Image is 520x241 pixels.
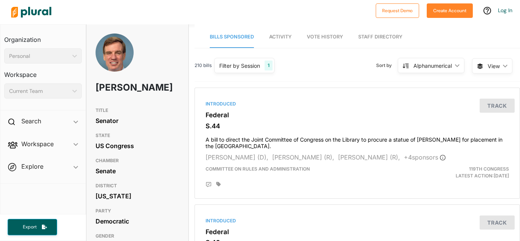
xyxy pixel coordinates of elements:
[8,219,57,235] button: Export
[9,87,69,95] div: Current Team
[206,217,509,224] div: Introduced
[96,156,179,165] h3: CHAMBER
[427,6,473,14] a: Create Account
[96,115,179,126] div: Senator
[210,34,254,40] span: Bills Sponsored
[376,62,398,69] span: Sort by
[265,61,273,70] div: 1
[96,165,179,177] div: Senate
[206,228,509,236] h3: Federal
[195,62,212,69] span: 210 bills
[96,106,179,115] h3: TITLE
[269,34,292,40] span: Activity
[206,182,212,188] div: Add Position Statement
[9,52,69,60] div: Personal
[18,224,42,230] span: Export
[358,26,402,48] a: Staff Directory
[498,7,512,14] a: Log In
[96,215,179,227] div: Democratic
[96,231,179,241] h3: GENDER
[210,26,254,48] a: Bills Sponsored
[96,131,179,140] h3: STATE
[480,99,515,113] button: Track
[21,117,41,125] h2: Search
[96,76,146,99] h1: [PERSON_NAME]
[338,153,400,161] span: [PERSON_NAME] (R),
[376,3,419,18] button: Request Demo
[269,26,292,48] a: Activity
[307,34,343,40] span: Vote History
[206,166,310,172] span: Committee on Rules and Administration
[206,111,509,119] h3: Federal
[4,29,82,45] h3: Organization
[488,62,500,70] span: View
[96,140,179,152] div: US Congress
[469,166,509,172] span: 119th Congress
[376,6,419,14] a: Request Demo
[4,64,82,80] h3: Workspace
[272,153,334,161] span: [PERSON_NAME] (R),
[410,166,515,179] div: Latest Action: [DATE]
[96,206,179,215] h3: PARTY
[206,133,509,150] h4: A bill to direct the Joint Committee of Congress on the Library to procure a statue of [PERSON_NA...
[96,34,134,80] img: Headshot of Mark Warner
[219,62,260,70] div: Filter by Session
[206,153,268,161] span: [PERSON_NAME] (D),
[404,153,446,161] span: + 4 sponsor s
[427,3,473,18] button: Create Account
[216,182,221,187] div: Add tags
[96,181,179,190] h3: DISTRICT
[206,122,509,130] h3: S.44
[206,101,509,107] div: Introduced
[413,62,452,70] div: Alphanumerical
[307,26,343,48] a: Vote History
[96,190,179,202] div: [US_STATE]
[480,215,515,230] button: Track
